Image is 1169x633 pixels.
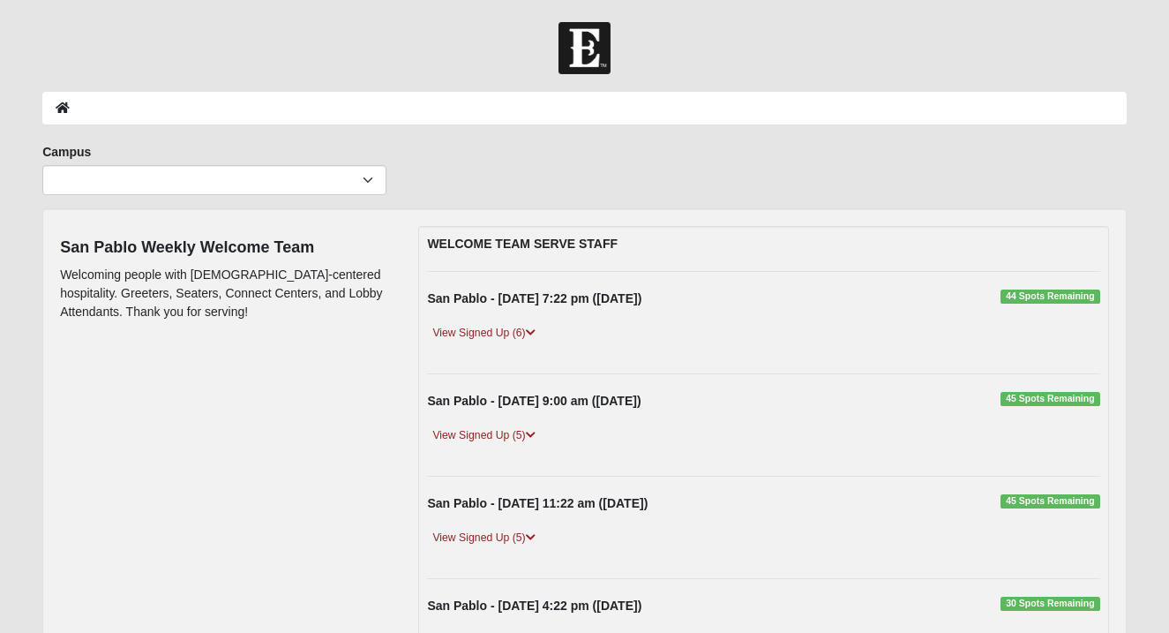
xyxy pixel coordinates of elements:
h4: San Pablo Weekly Welcome Team [60,238,392,258]
span: 45 Spots Remaining [1000,392,1100,406]
span: 30 Spots Remaining [1000,597,1100,611]
a: View Signed Up (6) [427,324,540,343]
strong: San Pablo - [DATE] 4:22 pm ([DATE]) [427,599,641,613]
label: Campus [42,143,91,161]
a: View Signed Up (5) [427,529,540,547]
span: 45 Spots Remaining [1000,494,1100,509]
img: Church of Eleven22 Logo [558,22,611,74]
strong: San Pablo - [DATE] 9:00 am ([DATE]) [427,394,641,408]
span: 44 Spots Remaining [1000,290,1100,304]
strong: WELCOME TEAM SERVE STAFF [427,237,618,251]
p: Welcoming people with [DEMOGRAPHIC_DATA]-centered hospitality. Greeters, Seaters, Connect Centers... [60,266,392,321]
strong: San Pablo - [DATE] 7:22 pm ([DATE]) [427,291,641,305]
a: View Signed Up (5) [427,426,540,445]
strong: San Pablo - [DATE] 11:22 am ([DATE]) [427,496,648,510]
